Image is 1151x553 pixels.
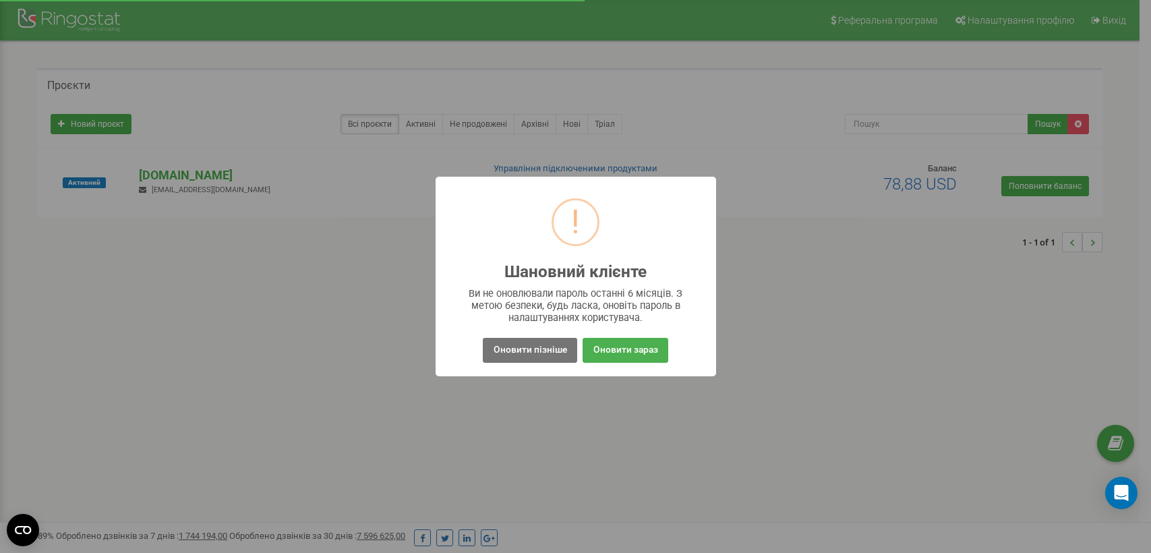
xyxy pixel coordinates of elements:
div: ! [571,200,580,244]
button: Оновити пізніше [483,338,577,363]
div: Open Intercom Messenger [1105,477,1138,509]
h2: Шановний клієнте [504,263,647,281]
div: Ви не оновлювали пароль останні 6 місяців. З метою безпеки, будь ласка, оновіть пароль в налаштув... [462,287,689,324]
button: Open CMP widget [7,514,39,546]
button: Оновити зараз [583,338,668,363]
